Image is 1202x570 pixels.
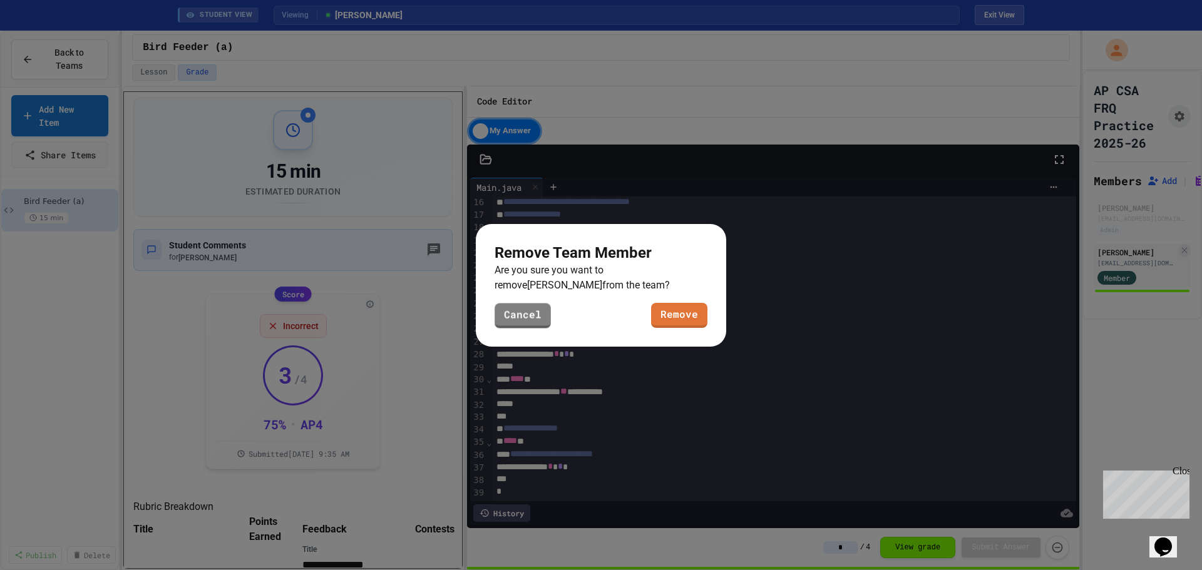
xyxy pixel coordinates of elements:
a: Remove [651,303,707,328]
p: Are you sure you want to remove [PERSON_NAME] from the team? [495,263,707,293]
iframe: chat widget [1149,520,1189,557]
div: Chat with us now!Close [5,5,86,79]
a: Cancel [495,303,551,328]
h2: Remove Team Member [495,243,707,263]
iframe: chat widget [1098,466,1189,519]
